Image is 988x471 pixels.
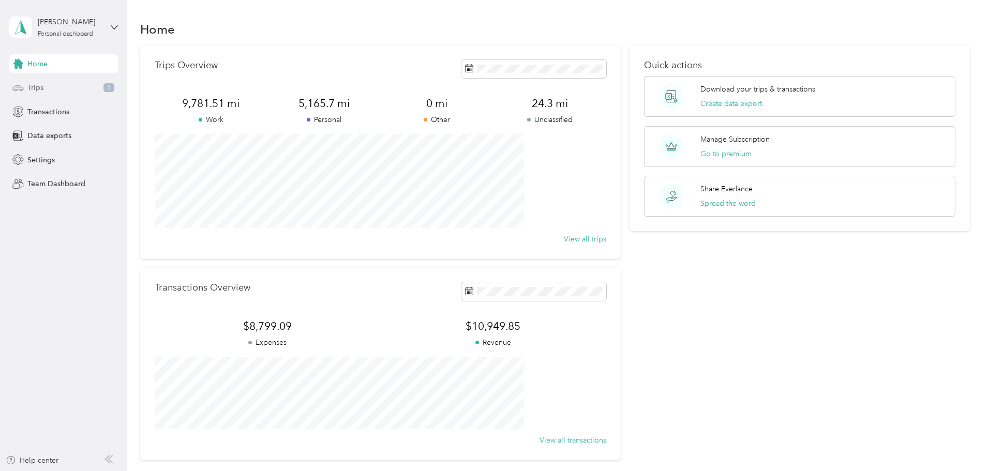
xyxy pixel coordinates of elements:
[155,319,380,333] span: $8,799.09
[27,178,85,189] span: Team Dashboard
[27,107,69,117] span: Transactions
[38,31,93,37] div: Personal dashboard
[140,24,175,35] h1: Home
[155,60,218,71] p: Trips Overview
[493,96,606,111] span: 24.3 mi
[644,60,955,71] p: Quick actions
[540,435,606,446] button: View all transactions
[380,337,606,348] p: Revenue
[27,155,55,165] span: Settings
[700,98,762,109] button: Create data export
[6,455,58,466] button: Help center
[155,337,380,348] p: Expenses
[700,184,753,194] p: Share Everlance
[267,114,380,125] p: Personal
[27,58,48,69] span: Home
[493,114,606,125] p: Unclassified
[27,82,43,93] span: Trips
[155,114,267,125] p: Work
[103,83,114,93] span: 5
[700,148,752,159] button: Go to premium
[380,96,493,111] span: 0 mi
[155,96,267,111] span: 9,781.51 mi
[564,234,606,245] button: View all trips
[27,130,71,141] span: Data exports
[700,134,770,145] p: Manage Subscription
[700,84,815,95] p: Download your trips & transactions
[380,319,606,333] span: $10,949.85
[380,114,493,125] p: Other
[700,198,756,209] button: Spread the word
[38,17,102,27] div: [PERSON_NAME]
[267,96,380,111] span: 5,165.7 mi
[155,282,250,293] p: Transactions Overview
[930,413,988,471] iframe: Everlance-gr Chat Button Frame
